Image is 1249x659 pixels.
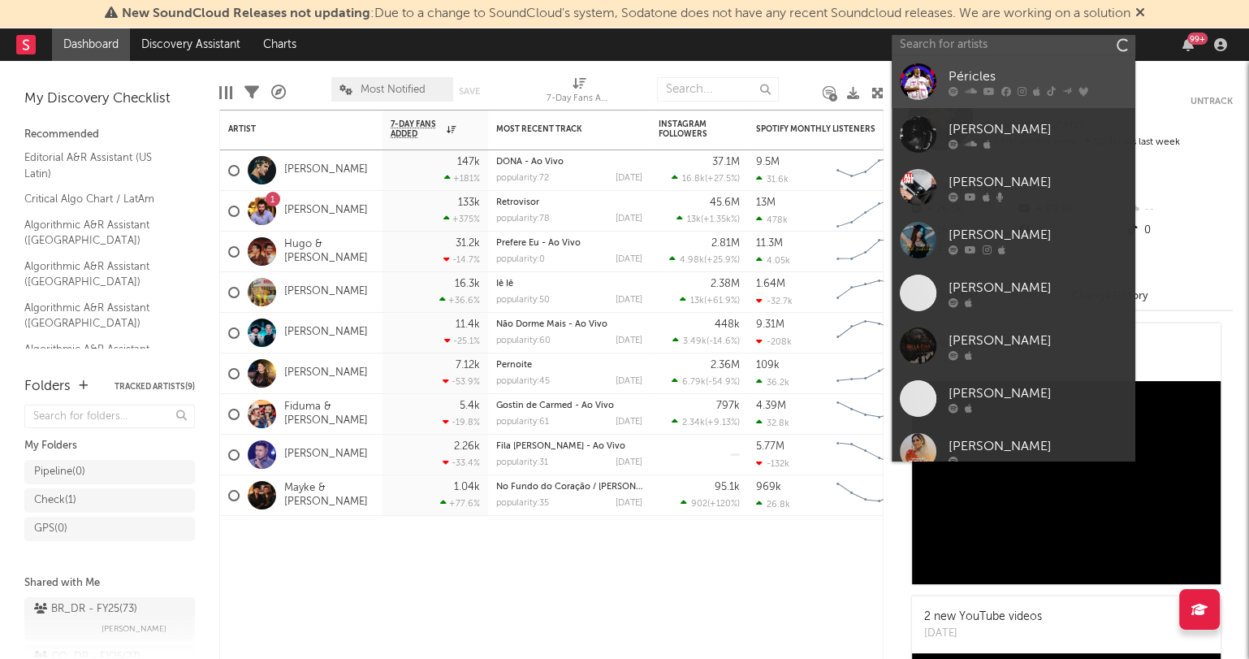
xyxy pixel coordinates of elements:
[892,372,1135,425] a: [PERSON_NAME]
[252,28,308,61] a: Charts
[454,482,480,492] div: 1.04k
[949,226,1127,245] div: [PERSON_NAME]
[443,457,480,468] div: -33.4 %
[284,366,368,380] a: [PERSON_NAME]
[669,254,740,265] div: ( )
[496,442,642,451] div: Fila De Bobo - Ao Vivo
[496,239,581,248] a: Prefere Eu - Ao Vivo
[24,488,195,513] a: Check(1)
[756,238,783,249] div: 11.3M
[496,320,642,329] div: Não Dorme Mais - Ao Vivo
[616,174,642,183] div: [DATE]
[616,499,642,508] div: [DATE]
[52,28,130,61] a: Dashboard
[710,197,740,208] div: 45.6M
[756,279,785,289] div: 1.64M
[456,360,480,371] div: 7.12k
[443,214,480,224] div: +375 %
[756,157,780,167] div: 9.5M
[756,458,789,469] div: -132k
[892,214,1135,267] a: [PERSON_NAME]
[892,55,1135,108] a: Péricles
[130,28,252,61] a: Discovery Assistant
[443,376,480,387] div: -53.9 %
[443,254,480,265] div: -14.7 %
[102,619,166,639] span: [PERSON_NAME]
[756,174,789,184] div: 31.6k
[616,215,642,223] div: [DATE]
[496,401,642,410] div: Gostin de Carmed - Ao Vivo
[444,173,480,184] div: +181 %
[459,87,480,96] button: Save
[708,378,737,387] span: -54.9 %
[949,332,1127,351] div: [PERSON_NAME]
[949,173,1127,193] div: [PERSON_NAME]
[892,319,1135,372] a: [PERSON_NAME]
[455,279,480,289] div: 16.3k
[284,482,374,509] a: Mayke & [PERSON_NAME]
[672,336,740,346] div: ( )
[682,378,706,387] span: 6.79k
[391,119,443,139] span: 7-Day Fans Added
[454,441,480,452] div: 2.26k
[496,215,550,223] div: popularity: 78
[496,174,549,183] div: popularity: 72
[24,460,195,484] a: Pipeline(0)
[496,198,539,207] a: Retrovisor
[707,297,737,306] span: +61.9 %
[24,149,179,182] a: Editorial A&R Assistant (US Latin)
[284,285,368,299] a: [PERSON_NAME]
[924,626,1042,642] div: [DATE]
[496,198,642,207] div: Retrovisor
[284,448,368,462] a: [PERSON_NAME]
[440,498,480,509] div: +77.6 %
[457,157,480,167] div: 147k
[716,401,740,411] div: 797k
[756,401,786,411] div: 4.39M
[949,120,1127,140] div: [PERSON_NAME]
[1135,7,1145,20] span: Dismiss
[271,69,286,116] div: A&R Pipeline
[672,173,740,184] div: ( )
[444,336,480,346] div: -25.1 %
[496,483,669,492] a: No Fundo do Coração / [PERSON_NAME]
[829,313,902,353] svg: Chart title
[616,377,642,386] div: [DATE]
[659,119,715,139] div: Instagram Followers
[24,89,195,109] div: My Discovery Checklist
[34,462,85,482] div: Pipeline ( 0 )
[547,69,612,116] div: 7-Day Fans Added (7-Day Fans Added)
[756,482,781,492] div: 969k
[680,256,704,265] span: 4.98k
[284,204,368,218] a: [PERSON_NAME]
[616,255,642,264] div: [DATE]
[496,418,549,427] div: popularity: 61
[228,124,350,134] div: Artist
[703,215,737,224] span: +1.35k %
[892,425,1135,478] a: [PERSON_NAME]
[756,319,784,330] div: 9.31M
[756,418,789,428] div: 32.8k
[496,499,549,508] div: popularity: 35
[496,401,614,410] a: Gostin de Carmed - Ao Vivo
[682,418,705,427] span: 2.34k
[24,190,179,208] a: Critical Algo Chart / LatAm
[829,435,902,475] svg: Chart title
[712,157,740,167] div: 37.1M
[711,279,740,289] div: 2.38M
[34,600,137,619] div: BR_DR - FY25 ( 73 )
[496,458,548,467] div: popularity: 31
[949,279,1127,298] div: [PERSON_NAME]
[439,295,480,306] div: +36.6 %
[24,125,195,145] div: Recommended
[691,500,707,509] span: 902
[547,89,612,109] div: 7-Day Fans Added (7-Day Fans Added)
[690,297,704,306] span: 13k
[122,7,1130,20] span: : Due to a change to SoundCloud's system, Sodatone does not have any recent Soundcloud releases. ...
[496,255,545,264] div: popularity: 0
[284,401,374,428] a: Fiduma & [PERSON_NAME]
[892,161,1135,214] a: [PERSON_NAME]
[924,609,1042,626] div: 2 new YouTube videos
[829,394,902,435] svg: Chart title
[496,158,642,167] div: DONA - Ao Vivo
